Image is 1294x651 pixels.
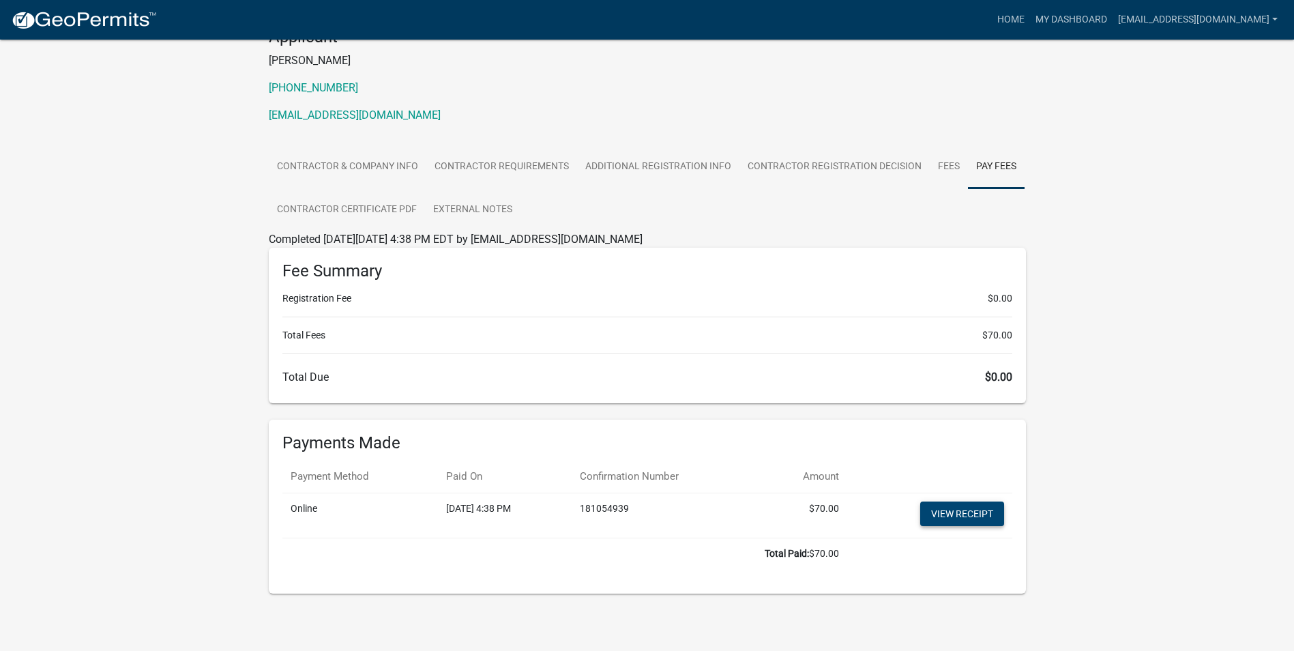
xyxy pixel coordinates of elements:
[282,538,847,570] td: $70.00
[282,328,1012,343] li: Total Fees
[988,291,1012,306] span: $0.00
[438,461,572,493] th: Paid On
[930,145,968,189] a: Fees
[739,145,930,189] a: Contractor Registration Decision
[920,502,1004,526] a: View receipt
[765,548,809,559] b: Total Paid:
[282,261,1012,281] h6: Fee Summary
[282,291,1012,306] li: Registration Fee
[282,461,438,493] th: Payment Method
[269,233,643,246] span: Completed [DATE][DATE] 4:38 PM EDT by [EMAIL_ADDRESS][DOMAIN_NAME]
[992,7,1030,33] a: Home
[282,433,1012,453] h6: Payments Made
[425,188,520,232] a: External Notes
[1113,7,1283,33] a: [EMAIL_ADDRESS][DOMAIN_NAME]
[269,145,426,189] a: Contractor & Company Info
[282,371,1012,384] h6: Total Due
[282,493,438,538] td: Online
[269,81,358,94] a: [PHONE_NUMBER]
[269,53,1026,69] p: [PERSON_NAME]
[985,371,1012,384] span: $0.00
[1030,7,1113,33] a: My Dashboard
[572,461,761,493] th: Confirmation Number
[761,461,847,493] th: Amount
[438,493,572,538] td: [DATE] 4:38 PM
[572,493,761,538] td: 181054939
[269,108,441,121] a: [EMAIL_ADDRESS][DOMAIN_NAME]
[968,145,1025,189] a: Pay Fees
[269,188,425,232] a: Contractor Certificate PDF
[577,145,739,189] a: Additional Registration Info
[761,493,847,538] td: $70.00
[982,328,1012,343] span: $70.00
[426,145,577,189] a: Contractor Requirements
